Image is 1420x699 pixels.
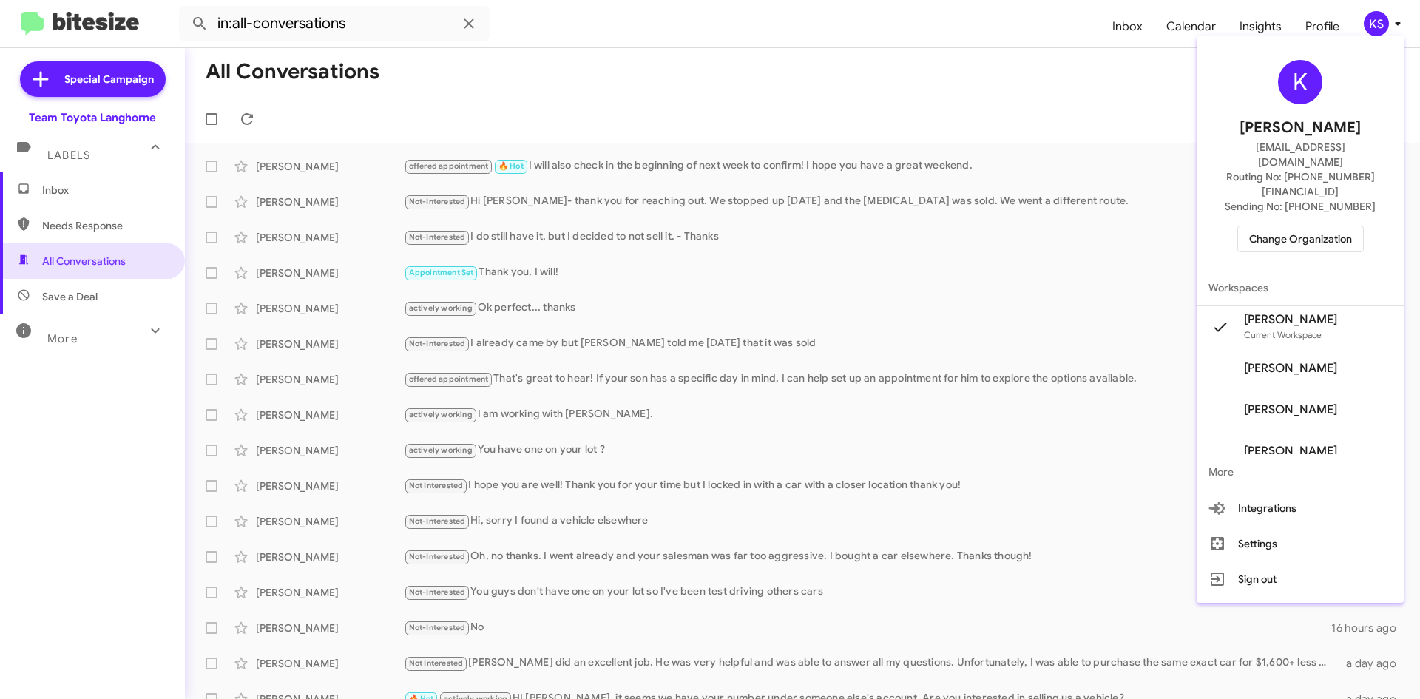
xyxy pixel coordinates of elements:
span: [PERSON_NAME] [1244,402,1337,417]
span: More [1197,454,1404,490]
span: Routing No: [PHONE_NUMBER][FINANCIAL_ID] [1214,169,1386,199]
span: [PERSON_NAME] [1244,444,1337,459]
div: K [1278,60,1322,104]
button: Sign out [1197,561,1404,597]
span: [PERSON_NAME] [1244,312,1337,327]
span: Workspaces [1197,270,1404,305]
span: Sending No: [PHONE_NUMBER] [1225,199,1376,214]
span: [PERSON_NAME] [1244,361,1337,376]
span: [EMAIL_ADDRESS][DOMAIN_NAME] [1214,140,1386,169]
span: [PERSON_NAME] [1240,116,1361,140]
button: Settings [1197,526,1404,561]
span: Change Organization [1249,226,1352,251]
button: Change Organization [1237,226,1364,252]
span: Current Workspace [1244,329,1322,340]
button: Integrations [1197,490,1404,526]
